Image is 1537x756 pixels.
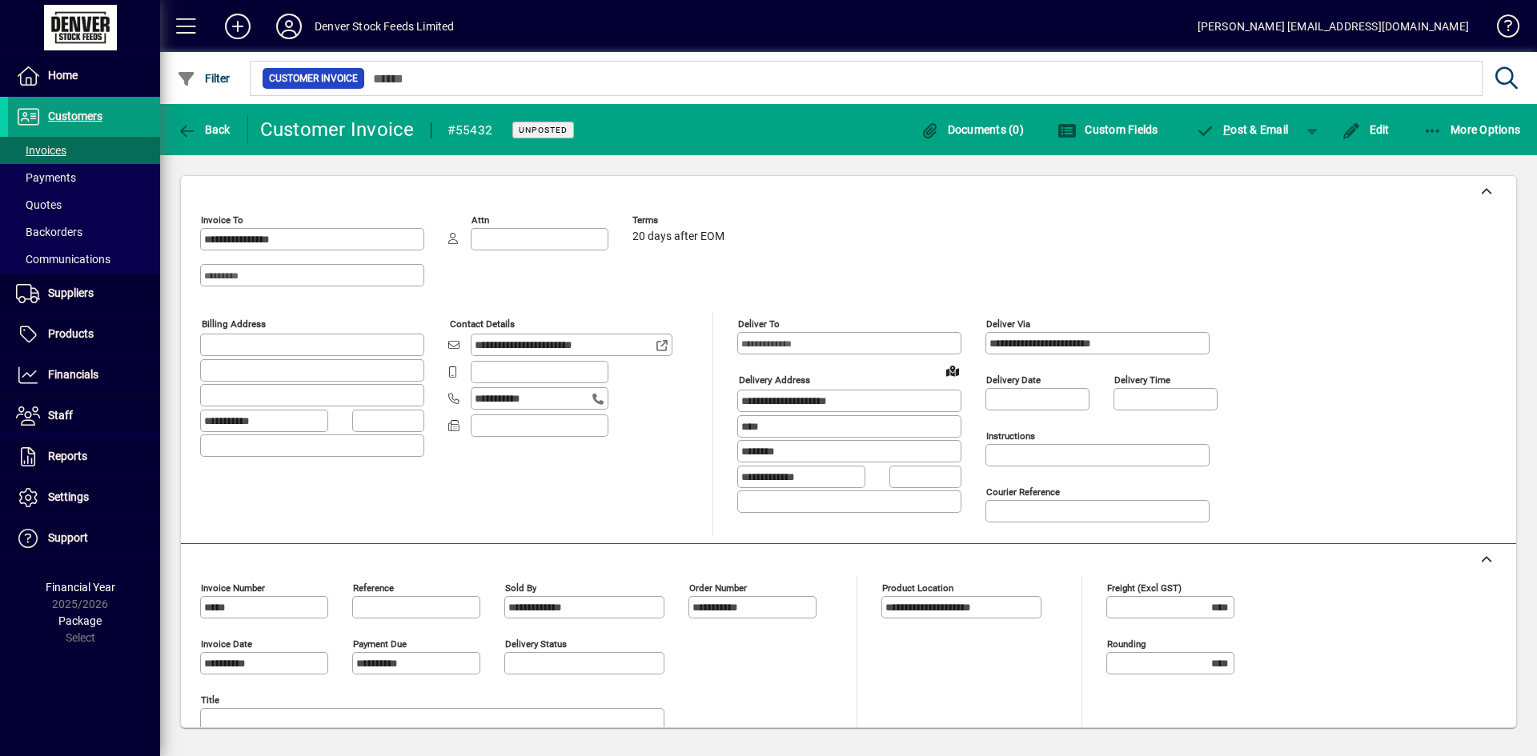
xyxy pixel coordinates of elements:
[1188,115,1297,144] button: Post & Email
[882,582,953,594] mat-label: Product location
[160,115,248,144] app-page-header-button: Back
[173,64,235,93] button: Filter
[1114,374,1170,386] mat-label: Delivery time
[201,638,252,650] mat-label: Invoice date
[1057,123,1158,136] span: Custom Fields
[8,246,160,273] a: Communications
[263,12,315,41] button: Profile
[986,486,1060,498] mat-label: Courier Reference
[48,286,94,299] span: Suppliers
[48,531,88,544] span: Support
[16,226,82,238] span: Backorders
[8,355,160,395] a: Financials
[58,614,102,627] span: Package
[1485,3,1517,55] a: Knowledge Base
[260,117,415,142] div: Customer Invoice
[738,318,780,330] mat-label: Deliver To
[201,582,265,594] mat-label: Invoice number
[916,115,1028,144] button: Documents (0)
[8,191,160,218] a: Quotes
[48,490,89,503] span: Settings
[689,582,747,594] mat-label: Order number
[48,69,78,82] span: Home
[8,274,160,314] a: Suppliers
[8,478,160,518] a: Settings
[48,327,94,340] span: Products
[8,437,160,477] a: Reports
[1198,14,1469,39] div: [PERSON_NAME] [EMAIL_ADDRESS][DOMAIN_NAME]
[353,582,394,594] mat-label: Reference
[48,368,98,381] span: Financials
[505,582,536,594] mat-label: Sold by
[48,450,87,462] span: Reports
[48,110,102,122] span: Customers
[16,198,62,211] span: Quotes
[8,314,160,354] a: Products
[8,518,160,558] a: Support
[212,12,263,41] button: Add
[1342,123,1390,136] span: Edit
[1196,123,1289,136] span: ost & Email
[986,430,1035,442] mat-label: Instructions
[8,137,160,164] a: Invoices
[986,374,1041,386] mat-label: Delivery date
[48,409,73,422] span: Staff
[1107,582,1182,594] mat-label: Freight (excl GST)
[1107,638,1146,650] mat-label: Rounding
[472,214,489,226] mat-label: Attn
[177,123,231,136] span: Back
[173,115,235,144] button: Back
[632,215,728,226] span: Terms
[1338,115,1394,144] button: Edit
[8,56,160,96] a: Home
[1419,115,1525,144] button: More Options
[505,638,567,650] mat-label: Delivery status
[632,230,724,243] span: 20 days after EOM
[269,70,358,86] span: Customer Invoice
[201,214,243,226] mat-label: Invoice To
[986,318,1030,330] mat-label: Deliver via
[519,125,568,135] span: Unposted
[46,581,115,594] span: Financial Year
[16,253,110,266] span: Communications
[447,118,493,143] div: #55432
[1223,123,1230,136] span: P
[16,171,76,184] span: Payments
[940,358,965,383] a: View on map
[177,72,231,85] span: Filter
[8,218,160,246] a: Backorders
[1423,123,1521,136] span: More Options
[315,14,455,39] div: Denver Stock Feeds Limited
[920,123,1024,136] span: Documents (0)
[8,396,160,436] a: Staff
[8,164,160,191] a: Payments
[16,144,66,157] span: Invoices
[353,638,407,650] mat-label: Payment due
[1053,115,1162,144] button: Custom Fields
[201,694,219,706] mat-label: Title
